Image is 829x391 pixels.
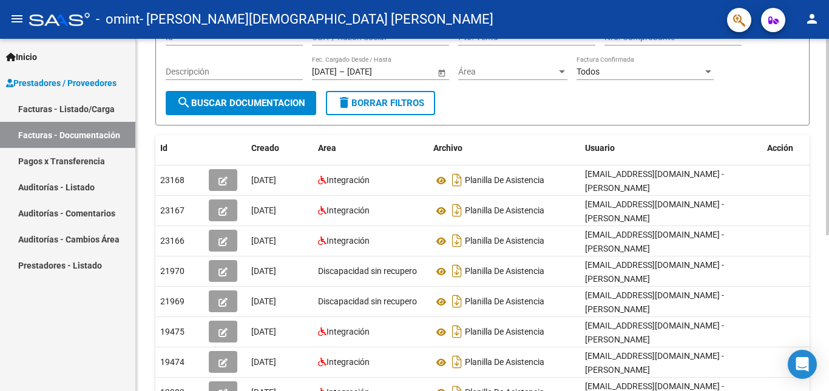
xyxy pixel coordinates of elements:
span: 19474 [160,357,184,367]
datatable-header-cell: Area [313,135,428,161]
span: Area [318,143,336,153]
span: Id [160,143,167,153]
datatable-header-cell: Archivo [428,135,580,161]
span: 19475 [160,327,184,336]
span: Inicio [6,50,37,64]
span: [EMAIL_ADDRESS][DOMAIN_NAME] - [PERSON_NAME] [585,169,724,193]
span: Planilla De Asistencia [465,358,544,367]
span: Integración [327,357,370,367]
span: [DATE] [251,357,276,367]
span: Integración [327,175,370,185]
span: 23166 [160,236,184,246]
i: Descargar documento [449,352,465,372]
span: 21969 [160,296,184,306]
span: Todos [577,67,600,76]
span: Planilla De Asistencia [465,176,544,185]
span: Discapacidad sin recupero [318,266,417,276]
mat-icon: person [805,12,819,26]
span: Planilla De Asistencia [465,236,544,246]
span: - omint [96,6,140,33]
span: [DATE] [251,296,276,306]
span: [EMAIL_ADDRESS][DOMAIN_NAME] - [PERSON_NAME] [585,290,724,314]
span: [DATE] [251,327,276,336]
span: [EMAIL_ADDRESS][DOMAIN_NAME] - [PERSON_NAME] [585,351,724,375]
i: Descargar documento [449,231,465,250]
span: [EMAIL_ADDRESS][DOMAIN_NAME] - [PERSON_NAME] [585,321,724,344]
span: Archivo [433,143,462,153]
span: Planilla De Asistencia [465,206,544,216]
input: Fecha inicio [312,67,337,77]
datatable-header-cell: Usuario [580,135,762,161]
datatable-header-cell: Id [155,135,204,161]
button: Borrar Filtros [326,91,435,115]
span: Integración [327,206,370,215]
span: [EMAIL_ADDRESS][DOMAIN_NAME] - [PERSON_NAME] [585,260,724,284]
span: Planilla De Asistencia [465,327,544,337]
i: Descargar documento [449,261,465,281]
span: Integración [327,236,370,246]
datatable-header-cell: Creado [246,135,313,161]
span: Creado [251,143,279,153]
span: 21970 [160,266,184,276]
span: [EMAIL_ADDRESS][DOMAIN_NAME] - [PERSON_NAME] [585,230,724,253]
span: Planilla De Asistencia [465,297,544,307]
input: Fecha fin [347,67,407,77]
span: Integración [327,327,370,336]
span: Prestadores / Proveedores [6,76,117,90]
i: Descargar documento [449,322,465,341]
span: Buscar Documentacion [177,98,305,109]
span: 23168 [160,175,184,185]
datatable-header-cell: Acción [762,135,823,161]
span: [DATE] [251,206,276,215]
mat-icon: delete [337,95,351,110]
span: Discapacidad sin recupero [318,296,417,306]
i: Descargar documento [449,170,465,190]
span: – [339,67,345,77]
span: Acción [767,143,793,153]
button: Buscar Documentacion [166,91,316,115]
span: [DATE] [251,236,276,246]
span: Usuario [585,143,615,153]
button: Open calendar [435,66,448,79]
span: [EMAIL_ADDRESS][DOMAIN_NAME] - [PERSON_NAME] [585,199,724,223]
span: [DATE] [251,175,276,185]
span: Borrar Filtros [337,98,424,109]
span: Planilla De Asistencia [465,267,544,276]
i: Descargar documento [449,292,465,311]
mat-icon: search [177,95,191,110]
span: Área [458,67,557,77]
span: - [PERSON_NAME][DEMOGRAPHIC_DATA] [PERSON_NAME] [140,6,493,33]
i: Descargar documento [449,201,465,220]
mat-icon: menu [10,12,24,26]
span: [DATE] [251,266,276,276]
div: Open Intercom Messenger [788,350,817,379]
span: 23167 [160,206,184,215]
